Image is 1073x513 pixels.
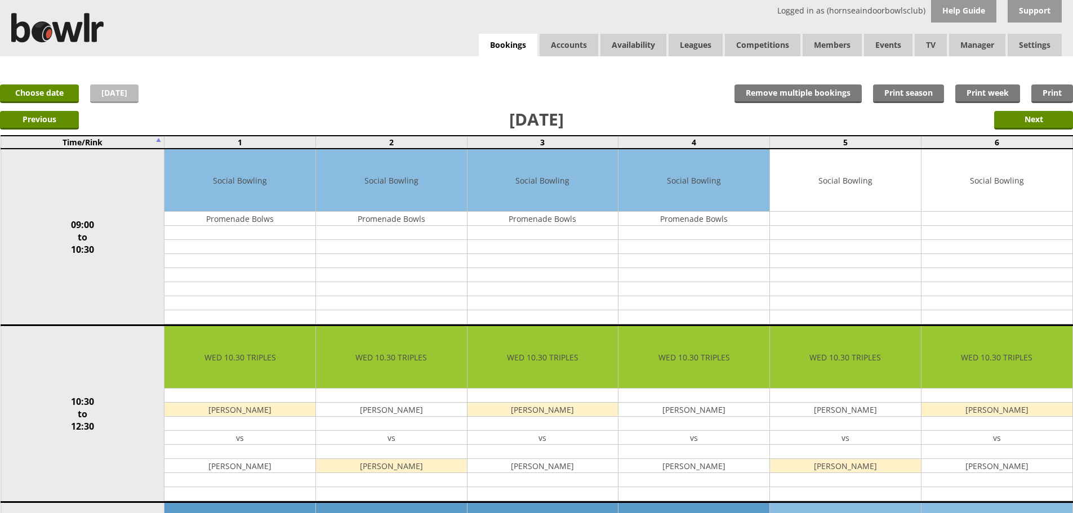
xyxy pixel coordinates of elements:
[1,136,164,149] td: Time/Rink
[921,431,1072,445] td: vs
[921,136,1072,149] td: 6
[1,149,164,325] td: 09:00 to 10:30
[540,34,598,56] span: Accounts
[1,325,164,502] td: 10:30 to 12:30
[468,431,618,445] td: vs
[316,431,467,445] td: vs
[994,111,1073,130] input: Next
[164,326,315,389] td: WED 10.30 TRIPLES
[921,403,1072,417] td: [PERSON_NAME]
[618,403,769,417] td: [PERSON_NAME]
[164,149,315,212] td: Social Bowling
[468,403,618,417] td: [PERSON_NAME]
[803,34,862,56] span: Members
[1008,34,1062,56] span: Settings
[164,136,316,149] td: 1
[316,403,467,417] td: [PERSON_NAME]
[316,212,467,226] td: Promenade Bowls
[915,34,947,56] span: TV
[873,84,944,103] a: Print season
[316,459,467,473] td: [PERSON_NAME]
[618,136,770,149] td: 4
[164,431,315,445] td: vs
[618,459,769,473] td: [PERSON_NAME]
[618,149,769,212] td: Social Bowling
[770,431,921,445] td: vs
[725,34,800,56] a: Competitions
[600,34,666,56] a: Availability
[618,431,769,445] td: vs
[618,326,769,389] td: WED 10.30 TRIPLES
[949,34,1005,56] span: Manager
[468,326,618,389] td: WED 10.30 TRIPLES
[315,136,467,149] td: 2
[467,136,618,149] td: 3
[921,149,1072,212] td: Social Bowling
[316,149,467,212] td: Social Bowling
[770,403,921,417] td: [PERSON_NAME]
[921,459,1072,473] td: [PERSON_NAME]
[164,403,315,417] td: [PERSON_NAME]
[164,212,315,226] td: Promenade Bolws
[770,459,921,473] td: [PERSON_NAME]
[164,459,315,473] td: [PERSON_NAME]
[669,34,723,56] a: Leagues
[90,84,139,103] a: [DATE]
[955,84,1020,103] a: Print week
[618,212,769,226] td: Promenade Bowls
[770,136,921,149] td: 5
[468,459,618,473] td: [PERSON_NAME]
[468,149,618,212] td: Social Bowling
[734,84,862,103] input: Remove multiple bookings
[864,34,912,56] a: Events
[1031,84,1073,103] a: Print
[770,326,921,389] td: WED 10.30 TRIPLES
[479,34,537,57] a: Bookings
[921,326,1072,389] td: WED 10.30 TRIPLES
[770,149,921,212] td: Social Bowling
[316,326,467,389] td: WED 10.30 TRIPLES
[468,212,618,226] td: Promenade Bowls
